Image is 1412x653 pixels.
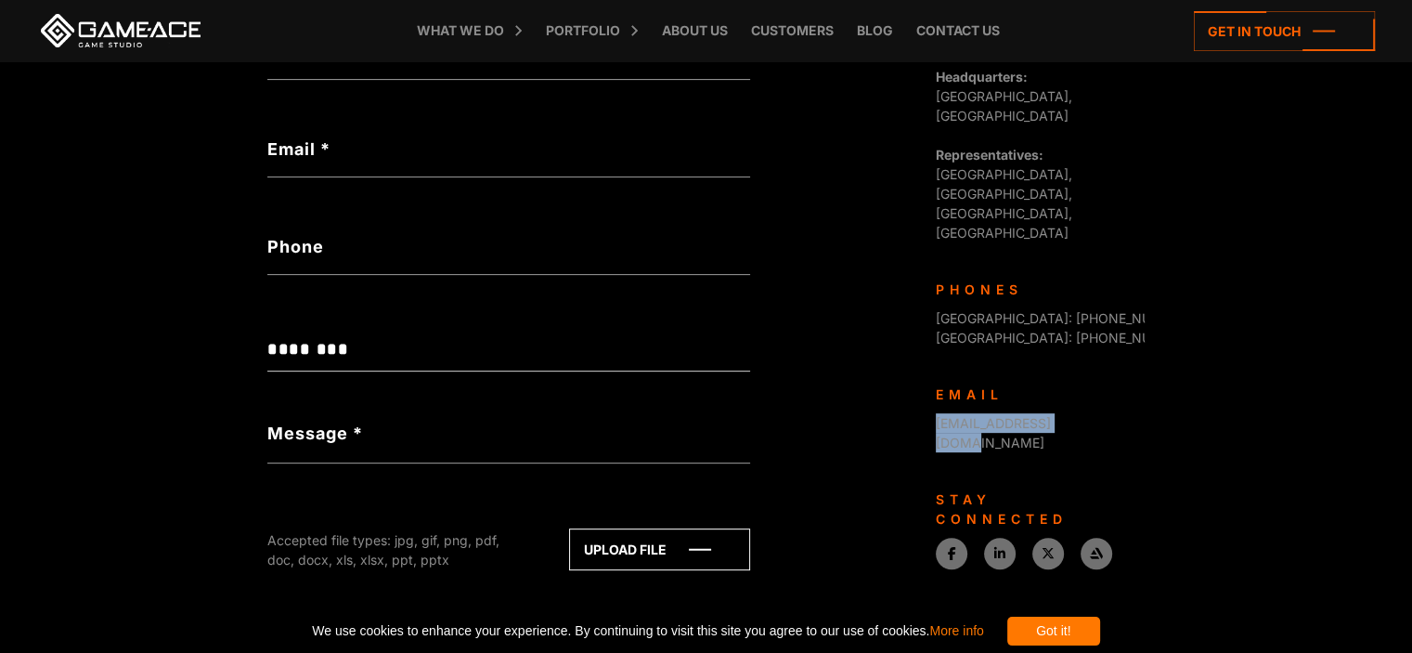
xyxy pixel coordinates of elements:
div: Stay connected [936,490,1131,529]
span: [GEOGRAPHIC_DATA], [GEOGRAPHIC_DATA], [GEOGRAPHIC_DATA], [GEOGRAPHIC_DATA] [936,147,1072,241]
a: Upload file [569,529,750,570]
span: [GEOGRAPHIC_DATA]: [PHONE_NUMBER] [936,310,1192,326]
div: Phones [936,280,1131,299]
span: [GEOGRAPHIC_DATA], [GEOGRAPHIC_DATA] [936,69,1072,124]
label: Phone [267,234,750,259]
label: Message * [267,421,363,446]
div: Our Brands [936,607,1131,626]
div: Email [936,385,1131,404]
span: [GEOGRAPHIC_DATA]: [PHONE_NUMBER] [936,330,1192,346]
strong: Representatives: [936,147,1043,163]
strong: Headquarters: [936,69,1028,85]
a: Get in touch [1194,11,1375,51]
a: [EMAIL_ADDRESS][DOMAIN_NAME] [936,415,1051,451]
span: We use cookies to enhance your experience. By continuing to visit this site you agree to our use ... [312,617,983,646]
label: Email * [267,137,750,162]
div: Got it! [1007,617,1100,646]
div: Accepted file types: jpg, gif, png, pdf, doc, docx, xls, xlsx, ppt, pptx [267,530,527,569]
a: More info [929,623,983,638]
